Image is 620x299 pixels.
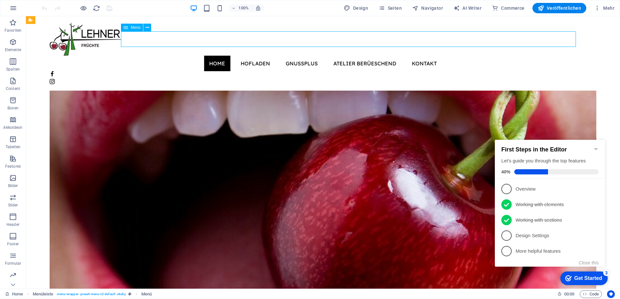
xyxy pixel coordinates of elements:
[101,15,106,20] div: Minimize checklist
[557,290,575,298] h6: Session-Zeit
[8,183,18,188] p: Bilder
[229,4,252,12] button: 100%
[93,5,100,12] i: Seite neu laden
[412,5,443,11] span: Navigator
[3,125,22,130] p: Akkordeon
[23,116,101,123] p: More helpful features
[33,290,54,298] span: Klick zum Auswählen. Doppelklick zum Bearbeiten
[5,290,23,298] a: Klick, um Auswahl aufzuheben. Doppelklick öffnet Seitenverwaltung
[131,26,140,29] span: Menü
[564,290,574,298] span: 00 00
[5,261,21,266] p: Formular
[5,47,21,52] p: Elemente
[9,26,106,33] div: Let's guide you through the top features
[344,5,368,11] span: Design
[378,5,402,11] span: Seiten
[489,3,527,13] button: Commerce
[6,222,19,227] p: Header
[238,4,249,12] h6: 100%
[569,292,570,296] span: :
[56,290,126,298] span: . menu-wrapper .preset-menu-v2-default .sticky
[3,112,113,127] li: More helpful features
[376,3,404,13] button: Seiten
[82,144,110,150] div: Get Started
[6,144,20,149] p: Tabellen
[79,4,87,12] button: Klicke hier, um den Vorschau-Modus zu verlassen
[607,290,615,298] button: Usercentrics
[410,3,446,13] button: Navigator
[23,101,101,108] p: Design Settings
[6,67,20,72] p: Spalten
[8,203,18,208] p: Slider
[7,105,18,111] p: Boxen
[451,3,484,13] button: AI Writer
[23,85,101,92] p: Working with sections
[111,138,117,145] div: 3
[3,65,113,81] li: Working with elements
[23,54,101,61] p: Overview
[3,81,113,96] li: Working with sections
[92,4,100,12] button: reload
[532,3,586,13] button: Veröffentlichen
[583,290,599,298] span: Code
[341,3,371,13] div: Design (Strg+Alt+Y)
[5,28,21,33] p: Favoriten
[3,50,113,65] li: Overview
[591,3,617,13] button: Mehr
[87,129,106,134] button: Close this
[9,38,22,43] span: 40%
[141,290,152,298] span: Klick zum Auswählen. Doppelklick zum Bearbeiten
[594,5,614,11] span: Mehr
[9,15,106,22] h2: First Steps in the Editor
[6,86,20,91] p: Content
[341,3,371,13] button: Design
[580,290,602,298] button: Code
[453,5,482,11] span: AI Writer
[5,164,21,169] p: Features
[492,5,525,11] span: Commerce
[128,292,131,296] i: Dieses Element ist ein anpassbares Preset
[538,5,581,11] span: Veröffentlichen
[7,241,19,247] p: Footer
[4,280,22,285] p: Marketing
[33,290,152,298] nav: breadcrumb
[23,70,101,77] p: Working with elements
[255,5,261,11] i: Bei Größenänderung Zoomstufe automatisch an das gewählte Gerät anpassen.
[3,96,113,112] li: Design Settings
[68,140,115,154] div: Get Started 3 items remaining, 40% complete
